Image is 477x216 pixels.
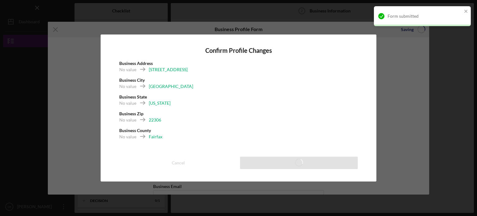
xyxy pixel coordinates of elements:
[119,47,358,54] h4: Confirm Profile Changes
[149,83,193,90] div: [GEOGRAPHIC_DATA]
[119,117,136,123] div: No value
[149,67,188,73] div: [STREET_ADDRESS]
[119,67,136,73] div: No value
[149,117,161,123] div: 22306
[149,134,162,140] div: Fairfax
[119,128,151,133] b: Business County
[119,77,145,83] b: Business City
[119,100,136,106] div: No value
[149,100,170,106] div: [US_STATE]
[119,61,153,66] b: Business Address
[119,111,143,116] b: Business Zip
[119,94,147,99] b: Business State
[388,14,462,19] div: Form submitted
[119,83,136,90] div: No value
[119,134,136,140] div: No value
[172,157,185,169] div: Cancel
[119,157,237,169] button: Cancel
[240,157,358,169] button: Save
[464,9,468,15] button: close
